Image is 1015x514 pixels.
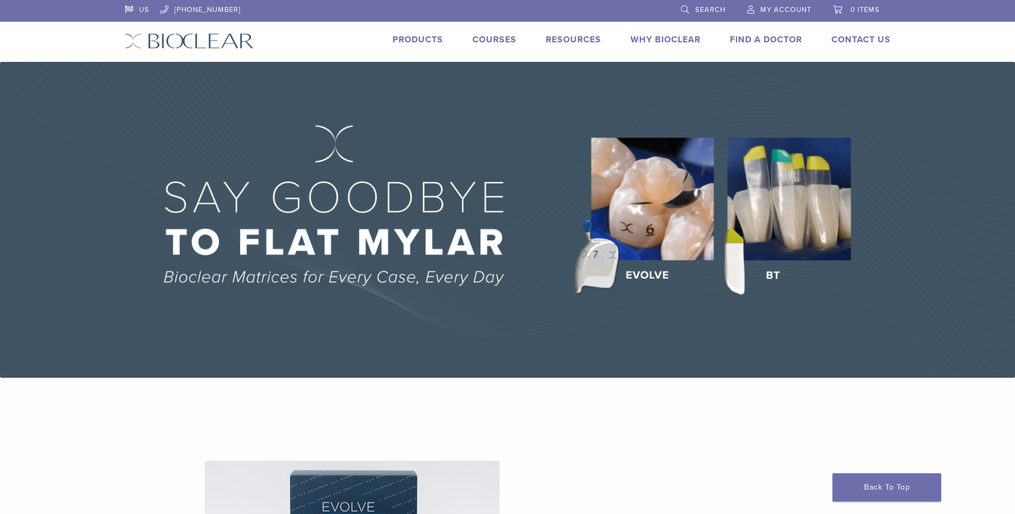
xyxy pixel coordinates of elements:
[833,473,941,502] a: Back To Top
[831,34,891,45] a: Contact Us
[472,34,516,45] a: Courses
[730,34,802,45] a: Find A Doctor
[760,5,811,14] span: My Account
[393,34,443,45] a: Products
[546,34,601,45] a: Resources
[125,33,254,49] img: Bioclear
[695,5,726,14] span: Search
[850,5,880,14] span: 0 items
[631,34,701,45] a: Why Bioclear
